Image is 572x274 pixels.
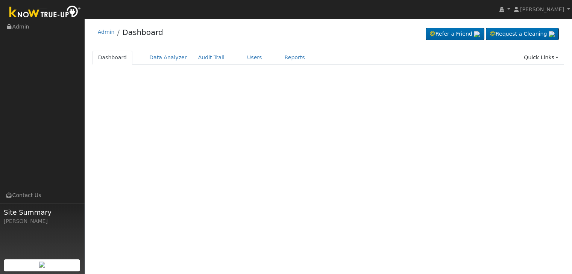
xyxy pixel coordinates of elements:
a: Dashboard [93,51,133,65]
span: Site Summary [4,207,80,217]
a: Quick Links [518,51,564,65]
span: [PERSON_NAME] [520,6,564,12]
a: Reports [279,51,311,65]
a: Users [241,51,268,65]
img: retrieve [474,31,480,37]
img: Know True-Up [6,4,85,21]
img: retrieve [549,31,555,37]
div: [PERSON_NAME] [4,217,80,225]
a: Data Analyzer [144,51,193,65]
a: Dashboard [122,28,163,37]
a: Admin [98,29,115,35]
a: Audit Trail [193,51,230,65]
a: Refer a Friend [426,28,484,41]
img: retrieve [39,262,45,268]
a: Request a Cleaning [486,28,559,41]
